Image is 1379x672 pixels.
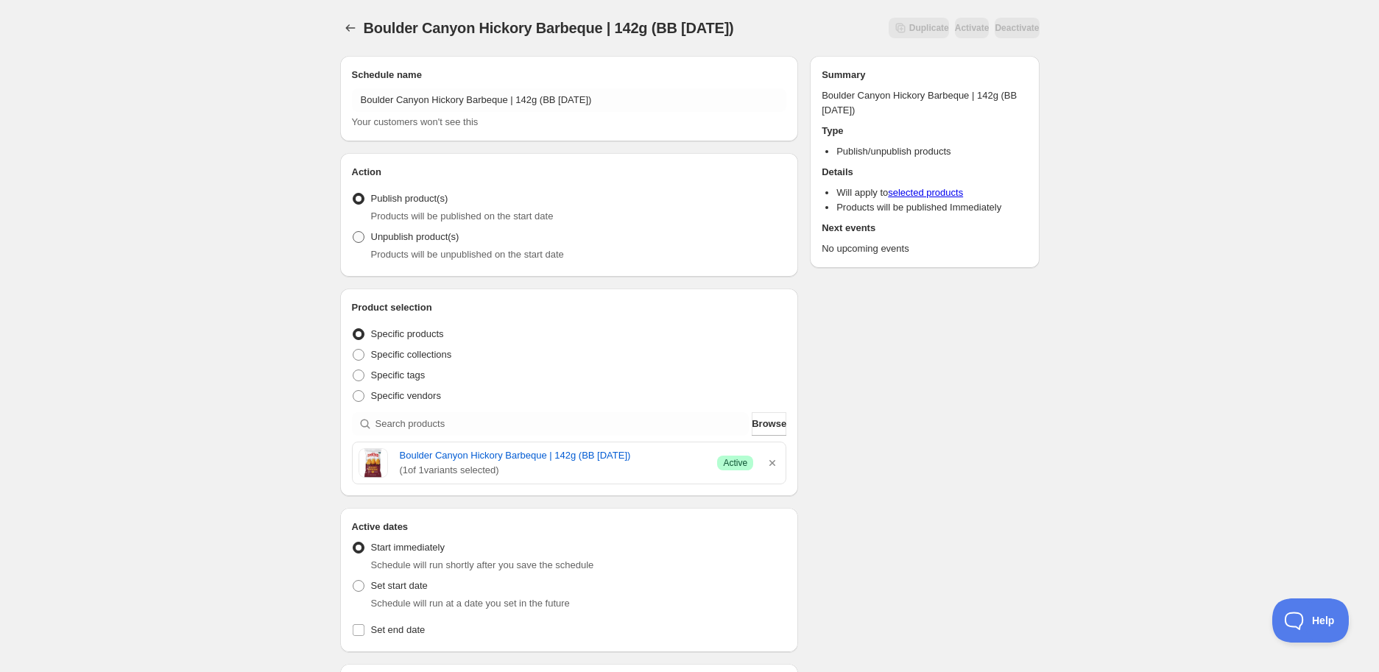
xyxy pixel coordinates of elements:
[359,448,388,478] img: Hickory Barbeque 142g-Indulgence-Boulder Canyon-iPantry-australia
[822,241,1027,256] p: No upcoming events
[371,249,564,260] span: Products will be unpublished on the start date
[371,328,444,339] span: Specific products
[888,187,963,198] a: selected products
[352,520,787,534] h2: Active dates
[822,221,1027,236] h2: Next events
[836,144,1027,159] li: Publish/unpublish products
[352,68,787,82] h2: Schedule name
[340,18,361,38] button: Schedules
[752,412,786,436] button: Browse
[822,68,1027,82] h2: Summary
[752,417,786,431] span: Browse
[371,559,594,570] span: Schedule will run shortly after you save the schedule
[371,580,428,591] span: Set start date
[371,542,445,553] span: Start immediately
[371,231,459,242] span: Unpublish product(s)
[1272,598,1350,643] iframe: Toggle Customer Support
[400,463,706,478] span: ( 1 of 1 variants selected)
[352,165,787,180] h2: Action
[352,116,479,127] span: Your customers won't see this
[352,300,787,315] h2: Product selection
[400,448,706,463] a: Boulder Canyon Hickory Barbeque | 142g (BB [DATE])
[822,124,1027,138] h2: Type
[375,412,750,436] input: Search products
[371,349,452,360] span: Specific collections
[371,624,426,635] span: Set end date
[364,20,734,36] span: Boulder Canyon Hickory Barbeque | 142g (BB [DATE])
[723,457,747,469] span: Active
[822,165,1027,180] h2: Details
[822,88,1027,118] p: Boulder Canyon Hickory Barbeque | 142g (BB [DATE])
[836,185,1027,200] li: Will apply to
[371,193,448,204] span: Publish product(s)
[371,598,570,609] span: Schedule will run at a date you set in the future
[836,200,1027,215] li: Products will be published Immediately
[371,390,441,401] span: Specific vendors
[371,369,426,381] span: Specific tags
[371,211,554,222] span: Products will be published on the start date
